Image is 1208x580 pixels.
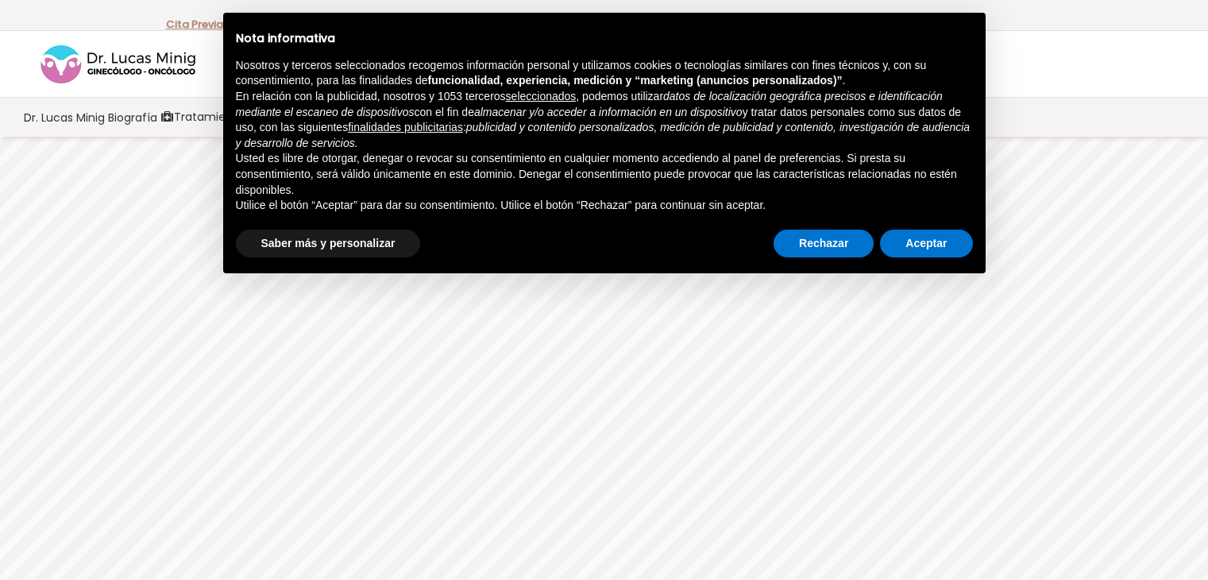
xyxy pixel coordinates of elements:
em: publicidad y contenido personalizados, medición de publicidad y contenido, investigación de audie... [236,121,971,149]
button: seleccionados [506,89,577,105]
a: Biografía [106,98,159,137]
button: Rechazar [774,230,874,258]
p: Usted es libre de otorgar, denegar o revocar su consentimiento en cualquier momento accediendo al... [236,151,973,198]
span: Tratamientos [174,108,250,126]
p: - [166,14,229,35]
button: finalidades publicitarias [348,120,463,136]
em: almacenar y/o acceder a información en un dispositivo [474,106,743,118]
button: Aceptar [880,230,972,258]
span: Biografía [108,108,157,126]
span: Dr. Lucas Minig [24,108,105,126]
strong: funcionalidad, experiencia, medición y “marketing (anuncios personalizados)” [428,74,843,87]
p: En relación con la publicidad, nosotros y 1053 terceros , podemos utilizar con el fin de y tratar... [236,89,973,151]
a: Dr. Lucas Minig [22,98,106,137]
a: Tratamientos [159,98,252,137]
h2: Nota informativa [236,32,973,45]
button: Saber más y personalizar [236,230,421,258]
p: Nosotros y terceros seleccionados recogemos información personal y utilizamos cookies o tecnologí... [236,58,973,89]
p: Utilice el botón “Aceptar” para dar su consentimiento. Utilice el botón “Rechazar” para continuar... [236,198,973,214]
a: Cita Previa [166,17,223,32]
em: datos de localización geográfica precisos e identificación mediante el escaneo de dispositivos [236,90,943,118]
